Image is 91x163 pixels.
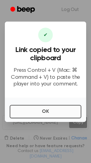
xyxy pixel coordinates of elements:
[38,28,53,42] div: ✔
[6,4,40,16] a: Beep
[10,46,81,62] h3: Link copied to your clipboard
[56,2,85,17] a: Log Out
[10,67,81,88] p: Press Control + V (Mac: ⌘ Command + V) to paste the player into your comment.
[10,105,81,118] button: OK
